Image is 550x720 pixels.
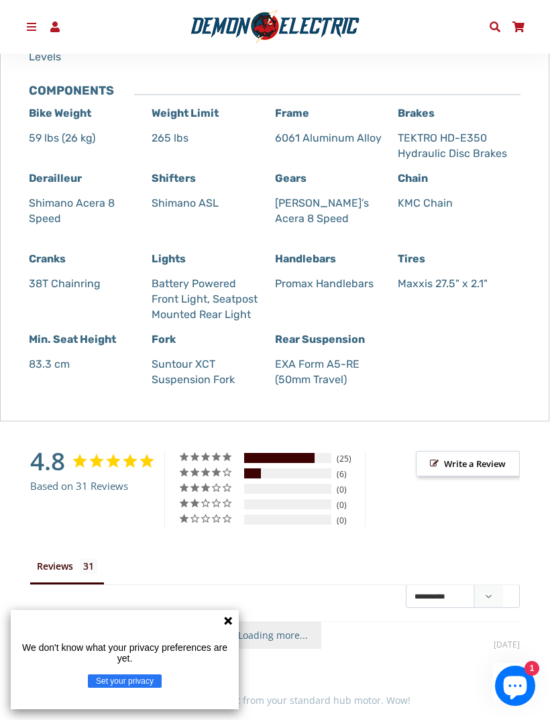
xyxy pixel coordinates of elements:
strong: Gears [275,172,307,185]
span: Based on 31 Reviews [30,478,128,494]
div: 81% [244,453,315,463]
div: 4 ★ [178,466,242,478]
p: The mid-drive motor feels compeltely different from your standard hub motor. Wow! [30,694,520,707]
p: [PERSON_NAME]’s Acera 8 Speed [275,195,388,226]
strong: Rear Suspension [275,333,365,346]
strong: Lights [152,252,186,265]
strong: Bike Weight [29,107,91,119]
p: Shimano Acera 8 Speed [29,195,142,242]
div: 5 ★ [178,451,242,462]
p: Suntour XCT Suspension Fork [152,356,265,387]
p: TEKTRO HD-E350 Hydraulic Disc Brakes [398,130,511,161]
strong: Tires [398,252,425,265]
p: Maxxis 27.5" x 2.1" [398,276,511,291]
strong: 4.8 [30,444,65,478]
span: Loading more... [225,621,321,649]
strong: Derailleur [29,172,82,185]
span: Write a Review [416,451,520,476]
p: EXA Form A5-RE (50mm Travel) [275,356,388,387]
p: 83.3 cm [29,356,142,372]
inbox-online-store-chat: Shopify online store chat [491,666,539,709]
strong: Frame [275,107,309,119]
p: KMC Chain [398,195,511,211]
p: 59 lbs (26 kg) [29,130,142,146]
strong: Brakes [398,107,435,119]
button: Set your privacy [88,674,162,688]
p: We don't know what your privacy preferences are yet. [16,642,233,664]
div: 6 [333,468,362,480]
div: 19% [244,468,261,478]
div: 5-Star Ratings [244,453,331,463]
img: Demon Electric logo [186,9,364,44]
p: 265 lbs [152,130,265,146]
strong: Cranks [29,252,66,265]
strong: Shifters [152,172,196,185]
p: Promax Handlebars [275,276,388,291]
div: 4-Star Ratings [244,468,331,478]
strong: Min. Seat Height [29,333,116,346]
p: 38T Chainring [29,276,142,291]
strong: Chain [398,172,428,185]
p: Shimano ASL [152,195,265,226]
li: Reviews [30,555,104,584]
strong: Weight Limit [152,107,219,119]
p: Battery Powered Front Light, Seatpost Mounted Rear Light [152,276,265,322]
strong: Fork [152,333,176,346]
p: 6061 Aluminum Alloy [275,130,388,146]
select: Sort reviews [406,584,520,608]
div: 25 [333,453,362,464]
div: [DATE] [494,639,520,651]
h3: COMPONENTS [29,84,114,99]
strong: Handlebars [275,252,336,265]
